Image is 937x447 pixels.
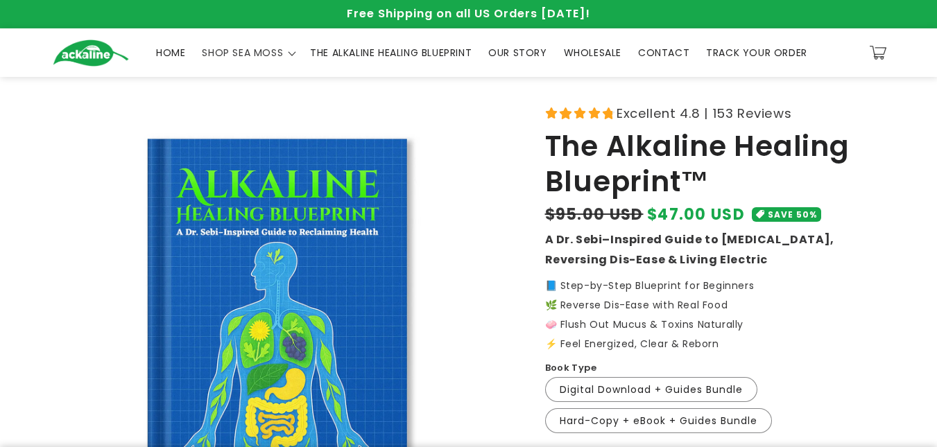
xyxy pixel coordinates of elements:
span: TRACK YOUR ORDER [706,46,807,59]
span: THE ALKALINE HEALING BLUEPRINT [310,46,472,59]
span: SHOP SEA MOSS [202,46,283,59]
a: CONTACT [630,38,698,67]
span: CONTACT [638,46,689,59]
label: Book Type [545,361,597,375]
strong: A Dr. Sebi–Inspired Guide to [MEDICAL_DATA], Reversing Dis-Ease & Living Electric [545,231,834,268]
p: 📘 Step-by-Step Blueprint for Beginners 🌿 Reverse Dis-Ease with Real Food 🧼 Flush Out Mucus & Toxi... [545,281,885,349]
label: Hard-Copy + eBook + Guides Bundle [545,408,772,433]
a: OUR STORY [480,38,555,67]
span: HOME [156,46,185,59]
span: $47.00 USD [647,203,745,226]
span: OUR STORY [488,46,547,59]
span: SAVE 50% [768,207,817,222]
span: Excellent 4.8 | 153 Reviews [617,102,791,125]
label: Digital Download + Guides Bundle [545,377,757,402]
span: WHOLESALE [564,46,621,59]
summary: SHOP SEA MOSS [194,38,302,67]
a: HOME [148,38,194,67]
img: Ackaline [53,40,129,67]
a: WHOLESALE [556,38,630,67]
span: Free Shipping on all US Orders [DATE]! [347,6,590,21]
h1: The Alkaline Healing Blueprint™ [545,129,885,199]
s: $95.00 USD [545,203,644,226]
a: THE ALKALINE HEALING BLUEPRINT [302,38,480,67]
a: TRACK YOUR ORDER [698,38,816,67]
